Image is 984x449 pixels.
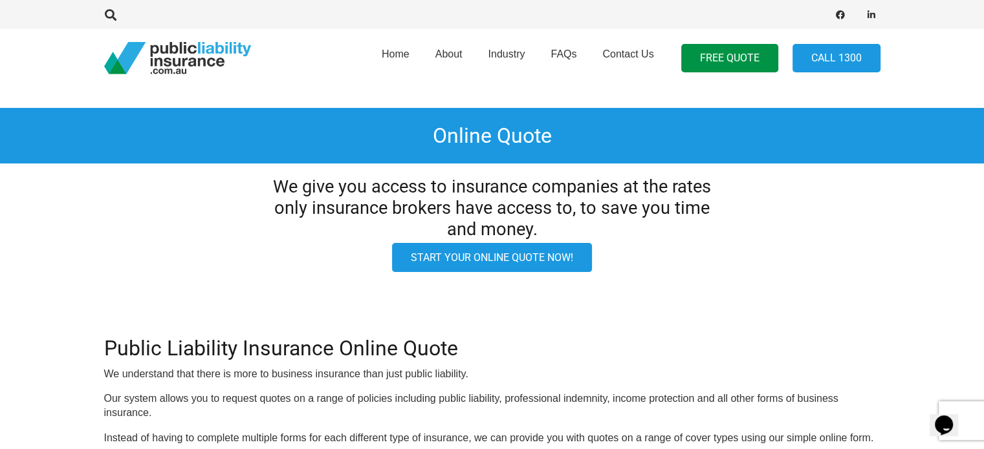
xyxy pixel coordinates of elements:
[488,48,525,59] span: Industry
[104,336,880,360] h2: Public Liability Insurance Online Quote
[681,44,778,73] a: FREE QUOTE
[862,6,880,24] a: LinkedIn
[104,431,880,445] p: Instead of having to complete multiple forms for each different type of insurance, we can provide...
[369,25,422,91] a: Home
[104,392,880,421] p: Our system allows you to request quotes on a range of policies including public liability, profes...
[538,25,589,91] a: FAQs
[104,367,880,381] p: We understand that there is more to business insurance than just public liability.
[831,6,849,24] a: Facebook
[435,48,463,59] span: About
[475,25,538,91] a: Industry
[392,243,592,272] a: Start your online quote now!
[930,397,971,436] iframe: chat widget
[551,48,576,59] span: FAQs
[793,44,880,73] a: Call 1300
[104,42,251,74] a: pli_logotransparent
[98,9,124,21] a: Search
[382,48,410,59] span: Home
[602,48,653,59] span: Contact Us
[259,176,725,240] h3: We give you access to insurance companies at the rates only insurance brokers have access to, to ...
[589,25,666,91] a: Contact Us
[422,25,476,91] a: About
